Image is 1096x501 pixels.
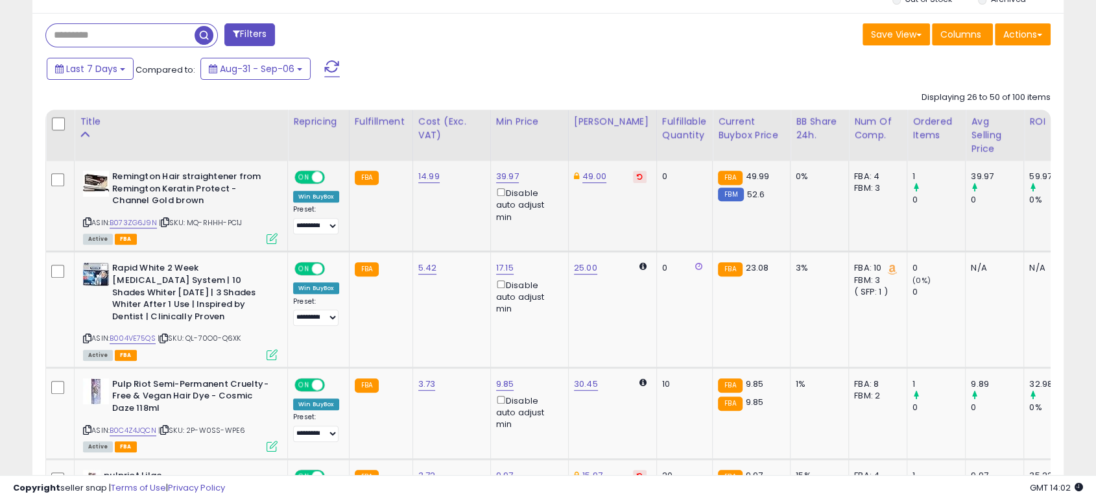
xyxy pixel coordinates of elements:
[83,262,109,286] img: 61TrThRoHHL._SL40_.jpg
[293,115,344,128] div: Repricing
[83,378,109,404] img: 41pbxeQcBQL._SL40_.jpg
[66,62,117,75] span: Last 7 Days
[168,482,225,494] a: Privacy Policy
[971,402,1023,413] div: 0
[718,378,742,393] small: FBA
[496,262,514,275] a: 17.15
[718,262,742,276] small: FBA
[496,278,558,315] div: Disable auto adjust min
[940,28,981,41] span: Columns
[912,194,965,206] div: 0
[47,58,134,80] button: Last 7 Days
[971,194,1023,206] div: 0
[718,397,742,411] small: FBA
[854,286,897,298] div: ( SFP: 1 )
[971,115,1018,156] div: Avg Selling Price
[159,217,242,228] span: | SKU: MQ-RHHH-PC1J
[13,482,225,495] div: seller snap | |
[582,170,606,183] a: 49.00
[112,171,270,210] b: Remington Hair straightener from Remington Keratin Protect - Channel Gold brown
[323,263,344,275] span: OFF
[293,413,339,442] div: Preset:
[83,234,113,245] span: All listings currently available for purchase on Amazon
[971,171,1023,182] div: 39.97
[83,378,278,450] div: ASIN:
[418,378,436,391] a: 3.73
[112,262,270,326] b: Rapid White 2 Week [MEDICAL_DATA] System | 10 Shades Whiter [DATE] | 3 Shades Whiter After 1 Use ...
[323,380,344,391] span: OFF
[574,172,579,180] i: This overrides the store level Dynamic Max Price for this listing
[296,172,312,183] span: ON
[912,262,965,274] div: 0
[796,262,839,274] div: 3%
[83,350,113,361] span: All listings currently available for purchase on Amazon
[158,333,241,343] span: | SKU: QL-70O0-Q6XK
[293,398,339,410] div: Win BuyBox
[224,23,275,46] button: Filters
[293,205,339,234] div: Preset:
[662,171,702,182] div: 0
[158,425,245,435] span: | SKU: 2P-W0SS-WPE6
[110,425,156,436] a: B0C4Z4JQCN
[80,115,282,128] div: Title
[293,282,339,294] div: Win BuyBox
[293,191,339,202] div: Win BuyBox
[574,115,651,128] div: [PERSON_NAME]
[418,262,437,275] a: 5.42
[662,262,702,274] div: 0
[200,58,311,80] button: Aug-31 - Sep-06
[355,171,379,185] small: FBA
[111,482,166,494] a: Terms of Use
[718,115,785,142] div: Current Buybox Price
[496,170,519,183] a: 39.97
[912,171,965,182] div: 1
[83,262,278,358] div: ASIN:
[746,262,769,274] span: 23.08
[115,350,137,361] span: FBA
[296,380,312,391] span: ON
[912,275,931,286] small: (0%)
[496,115,563,128] div: Min Price
[971,262,1014,274] div: N/A
[110,217,157,228] a: B073ZG6J9N
[83,171,278,243] div: ASIN:
[854,115,901,142] div: Num of Comp.
[796,378,839,390] div: 1%
[863,23,930,45] button: Save View
[83,441,113,452] span: All listings currently available for purchase on Amazon
[746,170,770,182] span: 49.99
[971,378,1023,390] div: 9.89
[1030,482,1083,494] span: 2025-09-14 14:02 GMT
[746,396,764,408] span: 9.85
[496,393,558,431] div: Disable auto adjust min
[854,171,897,182] div: FBA: 4
[854,182,897,194] div: FBM: 3
[912,286,965,298] div: 0
[110,333,156,344] a: B004VE75QS
[854,275,897,286] div: FBM: 3
[418,115,485,142] div: Cost (Exc. VAT)
[496,186,558,223] div: Disable auto adjust min
[220,62,294,75] span: Aug-31 - Sep-06
[1029,194,1082,206] div: 0%
[355,115,407,128] div: Fulfillment
[796,115,843,142] div: BB Share 24h.
[662,378,702,390] div: 10
[718,171,742,185] small: FBA
[854,378,897,390] div: FBA: 8
[746,378,764,390] span: 9.85
[912,402,965,413] div: 0
[418,170,440,183] a: 14.99
[355,262,379,276] small: FBA
[323,172,344,183] span: OFF
[1029,115,1077,128] div: ROI
[355,378,379,393] small: FBA
[637,173,643,180] i: Revert to store-level Dynamic Max Price
[854,390,897,402] div: FBM: 2
[115,234,137,245] span: FBA
[13,482,60,494] strong: Copyright
[293,297,339,326] div: Preset:
[912,378,965,390] div: 1
[1029,378,1082,390] div: 32.98%
[747,188,765,201] span: 52.6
